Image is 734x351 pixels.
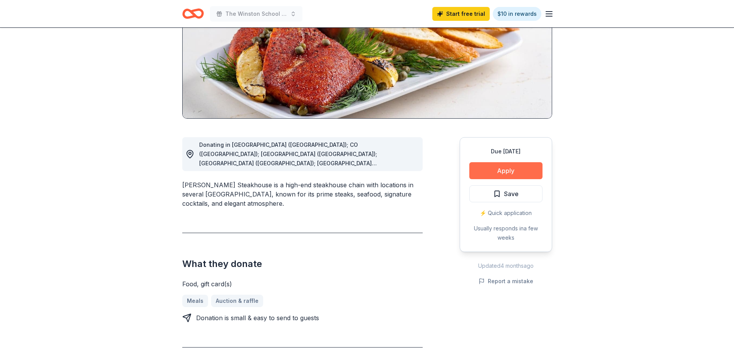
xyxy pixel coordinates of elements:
[432,7,490,21] a: Start free trial
[210,6,302,22] button: The Winston School 40th Gala & Auction
[504,189,519,199] span: Save
[460,261,552,270] div: Updated 4 months ago
[196,313,319,322] div: Donation is small & easy to send to guests
[199,141,412,203] span: Donating in [GEOGRAPHIC_DATA] ([GEOGRAPHIC_DATA]); CO ([GEOGRAPHIC_DATA]); [GEOGRAPHIC_DATA] ([GE...
[182,180,423,208] div: [PERSON_NAME] Steakhouse is a high-end steakhouse chain with locations in several [GEOGRAPHIC_DAT...
[182,5,204,23] a: Home
[469,208,543,218] div: ⚡️ Quick application
[479,277,533,286] button: Report a mistake
[493,7,541,21] a: $10 in rewards
[225,9,287,18] span: The Winston School 40th Gala & Auction
[469,162,543,179] button: Apply
[182,279,423,289] div: Food, gift card(s)
[469,147,543,156] div: Due [DATE]
[469,224,543,242] div: Usually responds in a few weeks
[211,295,263,307] a: Auction & raffle
[469,185,543,202] button: Save
[182,295,208,307] a: Meals
[182,258,423,270] h2: What they donate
